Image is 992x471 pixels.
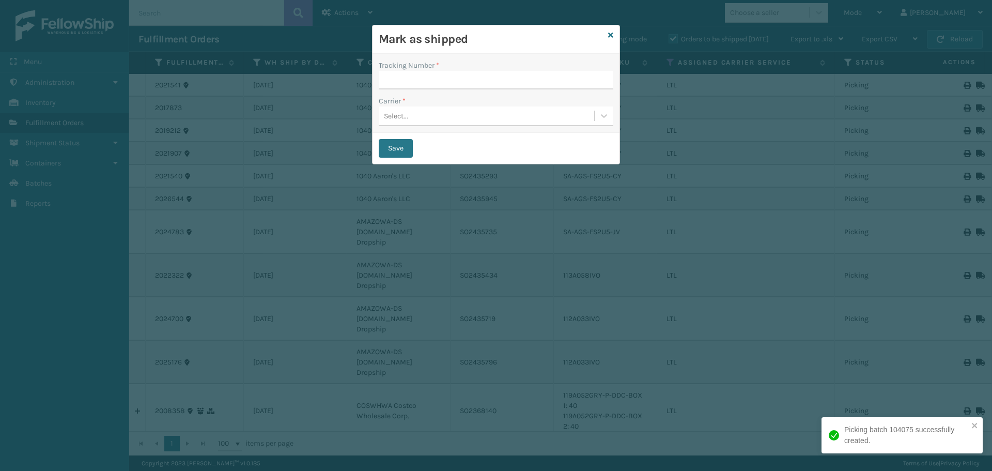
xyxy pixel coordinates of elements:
[971,421,979,431] button: close
[379,96,406,107] label: Carrier
[844,424,968,446] div: Picking batch 104075 successfully created.
[384,111,408,121] div: Select...
[379,60,439,71] label: Tracking Number
[379,32,604,47] h3: Mark as shipped
[379,139,413,158] button: Save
